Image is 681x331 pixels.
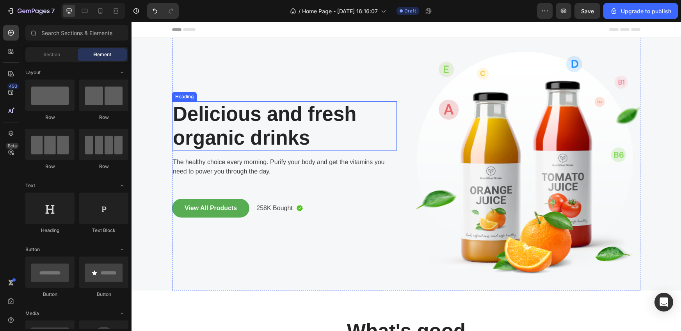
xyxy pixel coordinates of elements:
[25,310,39,317] span: Media
[79,291,128,298] div: Button
[43,51,60,58] span: Section
[147,3,179,19] div: Undo/Redo
[6,143,19,149] div: Beta
[116,307,128,320] span: Toggle open
[581,8,594,14] span: Save
[116,179,128,192] span: Toggle open
[299,7,300,15] span: /
[51,6,55,16] p: 7
[7,83,19,89] div: 450
[25,227,75,234] div: Heading
[132,22,681,331] iframe: Design area
[25,25,128,41] input: Search Sections & Elements
[79,163,128,170] div: Row
[25,291,75,298] div: Button
[610,7,671,15] div: Upgrade to publish
[116,66,128,79] span: Toggle open
[165,183,171,189] img: Alt Image
[404,7,416,14] span: Draft
[25,114,75,121] div: Row
[93,51,111,58] span: Element
[3,3,58,19] button: 7
[79,114,128,121] div: Row
[25,246,40,253] span: Button
[25,69,41,76] span: Layout
[284,16,509,269] img: Alt Image
[302,7,378,15] span: Home Page - [DATE] 16:16:07
[25,182,35,189] span: Text
[79,227,128,234] div: Text Block
[116,243,128,256] span: Toggle open
[654,293,673,312] div: Open Intercom Messenger
[25,163,75,170] div: Row
[603,3,678,19] button: Upgrade to publish
[574,3,600,19] button: Save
